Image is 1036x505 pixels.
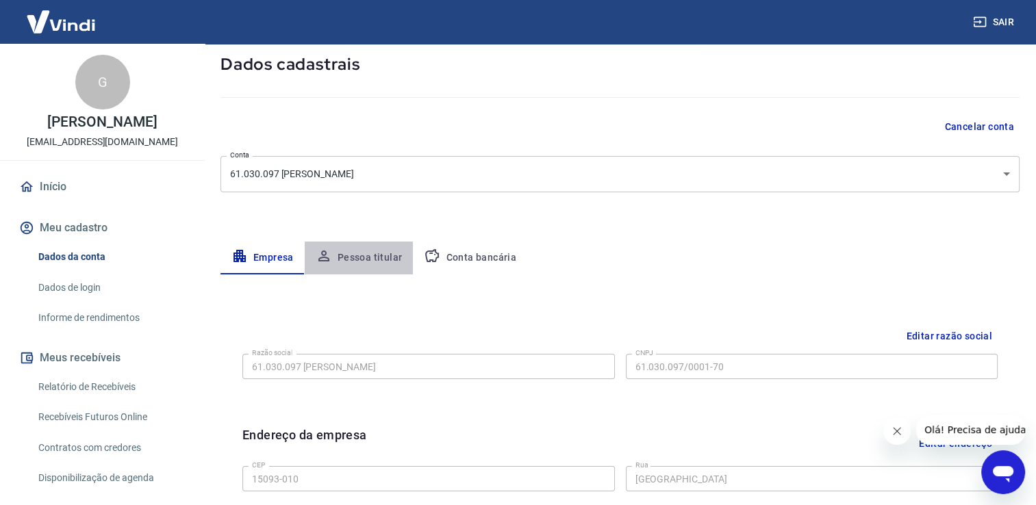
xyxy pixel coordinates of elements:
[252,460,265,470] label: CEP
[33,464,188,492] a: Disponibilização de agenda
[8,10,115,21] span: Olá! Precisa de ajuda?
[230,150,249,160] label: Conta
[33,434,188,462] a: Contratos com credores
[413,242,527,274] button: Conta bancária
[33,304,188,332] a: Informe de rendimentos
[635,460,648,470] label: Rua
[220,53,1020,75] h5: Dados cadastrais
[220,242,305,274] button: Empresa
[16,213,188,243] button: Meu cadastro
[33,403,188,431] a: Recebíveis Futuros Online
[16,343,188,373] button: Meus recebíveis
[242,426,367,461] h6: Endereço da empresa
[33,243,188,271] a: Dados da conta
[16,172,188,202] a: Início
[27,135,178,149] p: [EMAIL_ADDRESS][DOMAIN_NAME]
[939,114,1020,140] button: Cancelar conta
[220,156,1020,192] div: 61.030.097 [PERSON_NAME]
[883,417,911,445] iframe: Fechar mensagem
[981,450,1025,494] iframe: Botão para abrir a janela de mensagens
[635,348,653,358] label: CNPJ
[75,55,130,109] div: G
[16,1,105,42] img: Vindi
[900,324,998,349] button: Editar razão social
[916,415,1025,445] iframe: Mensagem da empresa
[33,373,188,401] a: Relatório de Recebíveis
[33,274,188,302] a: Dados de login
[252,348,292,358] label: Razão social
[47,115,157,129] p: [PERSON_NAME]
[970,10,1020,35] button: Sair
[305,242,414,274] button: Pessoa titular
